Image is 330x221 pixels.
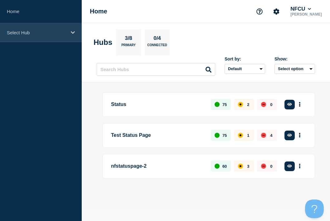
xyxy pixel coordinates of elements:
[296,130,304,141] button: More actions
[111,130,204,141] p: Test Status Page
[222,102,227,107] p: 75
[238,102,243,107] div: affected
[270,5,283,18] button: Account settings
[123,35,135,43] p: 3/8
[90,8,107,15] h1: Home
[261,102,266,107] div: down
[222,133,227,138] p: 75
[261,133,266,138] div: down
[270,133,272,138] p: 4
[270,102,272,107] p: 0
[289,6,312,12] button: NFCU
[289,12,323,17] p: [PERSON_NAME]
[111,99,204,110] p: Status
[215,164,220,169] div: up
[238,133,243,138] div: affected
[215,102,220,107] div: up
[247,164,249,169] p: 3
[296,161,304,172] button: More actions
[270,164,272,169] p: 0
[305,199,324,218] iframe: Help Scout Beacon - Open
[274,56,315,61] div: Show:
[225,56,265,61] div: Sort by:
[225,64,265,74] select: Sort by
[261,164,266,169] div: down
[247,133,249,138] p: 1
[94,38,112,47] h2: Hubs
[222,164,227,169] p: 60
[253,5,266,18] button: Support
[7,30,67,35] p: Select Hub
[274,64,315,74] button: Select option
[147,43,167,50] p: Connected
[121,43,136,50] p: Primary
[238,164,243,169] div: affected
[247,102,249,107] p: 2
[296,99,304,110] button: More actions
[215,133,220,138] div: up
[151,35,163,43] p: 0/4
[97,63,215,76] input: Search Hubs
[111,161,204,172] p: nfstatuspage-2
